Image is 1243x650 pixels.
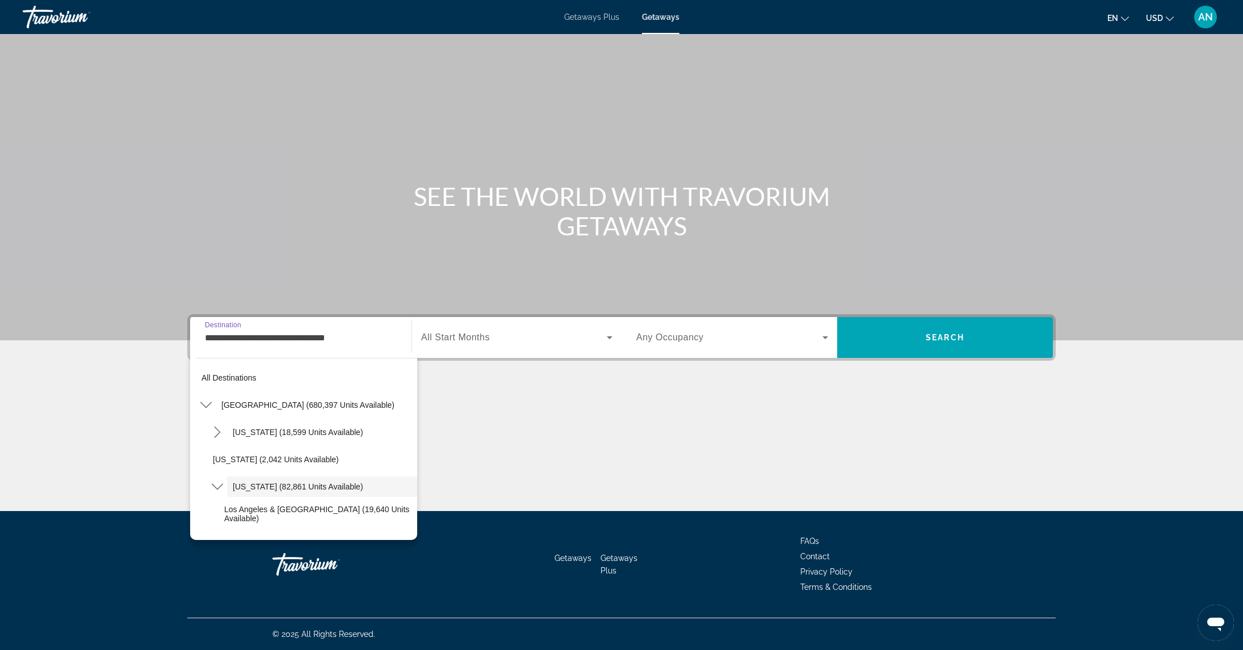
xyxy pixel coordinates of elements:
[642,12,679,22] a: Getaways
[23,2,136,32] a: Travorium
[233,428,363,437] span: [US_STATE] (18,599 units available)
[1146,10,1174,26] button: Change currency
[1107,14,1118,23] span: en
[1146,14,1163,23] span: USD
[190,352,417,540] div: Destination options
[800,537,819,546] a: FAQs
[221,400,394,410] span: [GEOGRAPHIC_DATA] (680,397 units available)
[219,531,417,551] button: Select destination: Lake Tahoe (24,052 units available)
[207,423,227,442] button: Toggle Arizona (18,599 units available) submenu
[205,331,397,345] input: Select destination
[800,567,853,576] a: Privacy Policy
[196,368,417,388] button: Select destination: All destinations
[926,333,964,342] span: Search
[207,449,417,470] button: Select destination: Arkansas (2,042 units available)
[555,554,591,563] a: Getaways
[201,373,257,382] span: All destinations
[227,476,417,497] button: Select destination: California (82,861 units available)
[600,554,637,575] a: Getaways Plus
[272,547,386,581] a: Go Home
[800,552,830,561] a: Contact
[1107,10,1129,26] button: Change language
[224,505,411,523] span: Los Angeles & [GEOGRAPHIC_DATA] (19,640 units available)
[636,332,704,342] span: Any Occupancy
[800,583,872,592] a: Terms & Conditions
[1191,5,1220,29] button: User Menu
[196,395,216,415] button: Toggle United States (680,397 units available) submenu
[190,317,1053,358] div: Search widget
[219,504,417,524] button: Select destination: Los Angeles & Anaheim (19,640 units available)
[1198,11,1213,23] span: AN
[205,321,241,328] span: Destination
[216,395,417,415] button: Select destination: United States (680,397 units available)
[233,482,363,491] span: [US_STATE] (82,861 units available)
[227,422,417,442] button: Select destination: Arizona (18,599 units available)
[213,455,339,464] span: [US_STATE] (2,042 units available)
[409,182,834,240] h1: SEE THE WORLD WITH TRAVORIUM GETAWAYS
[272,630,375,639] span: © 2025 All Rights Reserved.
[564,12,619,22] a: Getaways Plus
[421,332,490,342] span: All Start Months
[207,477,227,497] button: Toggle California (82,861 units available) submenu
[1198,605,1234,641] iframe: Button to launch messaging window
[837,317,1053,358] button: Search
